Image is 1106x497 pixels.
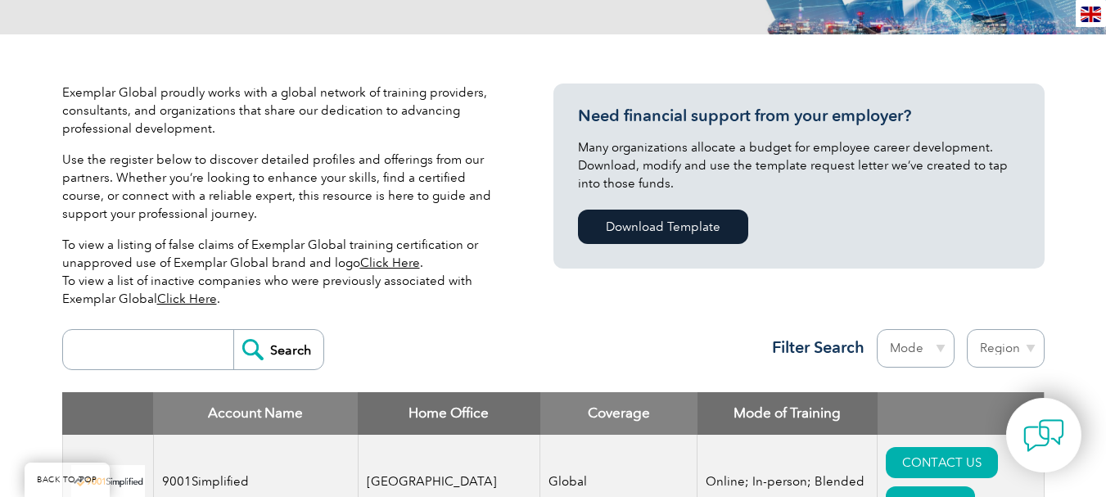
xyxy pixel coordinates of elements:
[578,106,1020,126] h3: Need financial support from your employer?
[578,210,748,244] a: Download Template
[697,392,878,435] th: Mode of Training: activate to sort column ascending
[878,392,1044,435] th: : activate to sort column ascending
[153,392,358,435] th: Account Name: activate to sort column descending
[62,151,504,223] p: Use the register below to discover detailed profiles and offerings from our partners. Whether you...
[1023,415,1064,456] img: contact-chat.png
[886,447,998,478] a: CONTACT US
[25,463,110,497] a: BACK TO TOP
[157,291,217,306] a: Click Here
[62,236,504,308] p: To view a listing of false claims of Exemplar Global training certification or unapproved use of ...
[1081,7,1101,22] img: en
[762,337,864,358] h3: Filter Search
[233,330,323,369] input: Search
[360,255,420,270] a: Click Here
[358,392,540,435] th: Home Office: activate to sort column ascending
[540,392,697,435] th: Coverage: activate to sort column ascending
[578,138,1020,192] p: Many organizations allocate a budget for employee career development. Download, modify and use th...
[62,84,504,138] p: Exemplar Global proudly works with a global network of training providers, consultants, and organ...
